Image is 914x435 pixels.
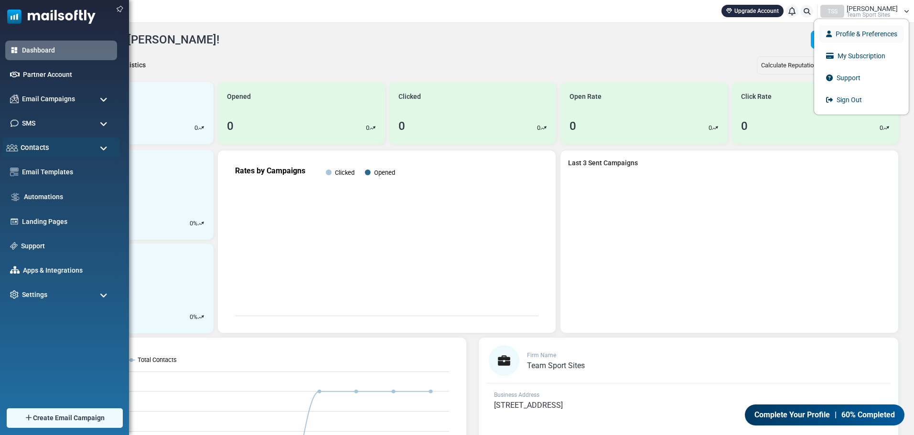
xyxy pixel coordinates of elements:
[10,119,19,127] img: sms-icon.png
[10,46,19,54] img: dashboard-icon-active.svg
[190,219,204,228] div: %
[709,123,712,133] p: 0
[22,45,112,55] a: Dashboard
[190,312,193,322] p: 0
[847,5,898,12] span: [PERSON_NAME]
[527,361,585,370] span: Team Sport Sites
[754,409,830,421] span: Complete Your Profile
[398,92,421,102] span: Clicked
[537,123,540,133] p: 0
[880,123,883,133] p: 0
[841,409,895,421] span: 60% Completed
[741,92,772,102] span: Click Rate
[820,5,909,18] a: TSS [PERSON_NAME] Team Sport Sites
[819,91,904,108] a: Sign Out
[22,290,47,300] span: Settings
[374,169,395,176] text: Opened
[10,290,19,299] img: settings-icon.svg
[366,123,369,133] p: 0
[190,219,193,228] p: 0
[33,413,105,423] span: Create Email Campaign
[568,158,891,168] a: Last 3 Sent Campaigns
[570,92,602,102] span: Open Rate
[494,401,563,410] span: [STREET_ADDRESS]
[570,117,576,135] div: 0
[22,118,35,128] span: SMS
[527,352,556,359] span: Firm Name
[744,404,904,425] a: Complete Your Profile | 60% Completed
[835,409,837,421] span: |
[819,47,904,64] a: My Subscription
[138,356,177,363] text: Total Contacts
[23,265,112,276] a: Apps & Integrations
[46,150,214,240] a: New Contacts 12 0%
[398,117,405,135] div: 0
[847,12,890,18] span: Team Sport Sites
[194,123,198,133] p: 0
[819,69,904,86] a: Support
[22,94,75,104] span: Email Campaigns
[226,158,548,325] svg: Rates by Campaigns
[10,191,21,202] img: workflow.svg
[335,169,355,176] text: Clicked
[23,70,112,80] a: Partner Account
[10,168,19,176] img: email-templates-icon.svg
[721,5,784,17] a: Upgrade Account
[820,5,844,18] div: TSS
[6,144,18,151] img: contacts-icon.svg
[46,33,219,47] h4: Welcome back, [PERSON_NAME]!
[741,117,748,135] div: 0
[811,31,899,49] a: Create Email Campaign
[494,392,539,398] span: Business Address
[24,192,112,202] a: Automations
[10,217,19,226] img: landing_pages.svg
[819,25,904,42] a: Profile & Preferences
[527,362,585,370] a: Team Sport Sites
[757,56,829,74] div: Calculate Reputation
[814,19,909,115] ul: TSS [PERSON_NAME] Team Sport Sites
[22,217,112,227] a: Landing Pages
[10,95,19,103] img: campaigns-icon.png
[21,142,49,153] span: Contacts
[10,242,18,250] img: support-icon.svg
[21,241,112,251] a: Support
[190,312,204,322] div: %
[227,92,251,102] span: Opened
[235,166,305,175] text: Rates by Campaigns
[227,117,234,135] div: 0
[22,167,112,177] a: Email Templates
